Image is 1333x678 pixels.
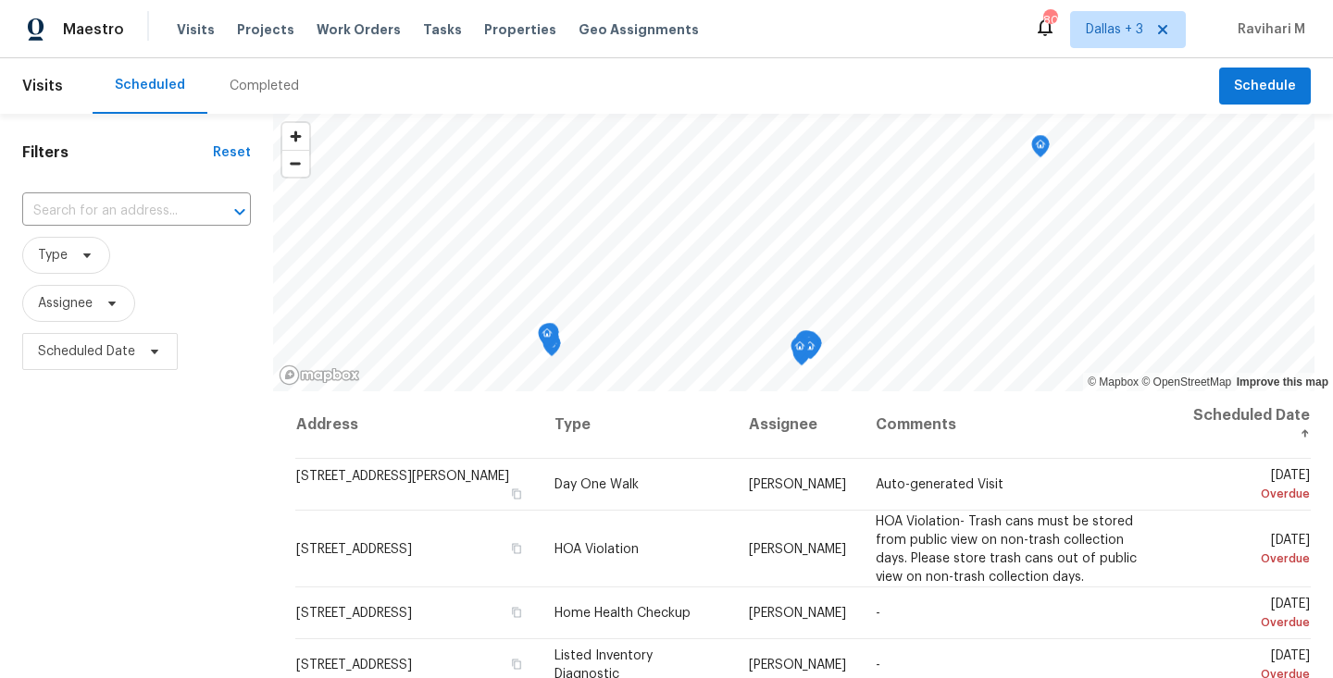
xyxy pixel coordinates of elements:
[1181,469,1310,503] span: [DATE]
[295,391,540,459] th: Address
[542,334,561,363] div: Map marker
[749,659,846,672] span: [PERSON_NAME]
[1086,20,1143,39] span: Dallas + 3
[282,151,309,177] span: Zoom out
[296,542,412,555] span: [STREET_ADDRESS]
[1181,613,1310,632] div: Overdue
[541,323,559,351] div: Map marker
[1166,391,1311,459] th: Scheduled Date ↑
[38,246,68,265] span: Type
[22,197,199,226] input: Search for an address...
[296,470,509,483] span: [STREET_ADDRESS][PERSON_NAME]
[861,391,1165,459] th: Comments
[1219,68,1311,105] button: Schedule
[876,514,1137,583] span: HOA Violation- Trash cans must be stored from public view on non-trash collection days. Please st...
[579,20,699,39] span: Geo Assignments
[508,539,525,556] button: Copy Address
[800,332,818,361] div: Map marker
[38,294,93,313] span: Assignee
[540,391,735,459] th: Type
[1031,135,1050,164] div: Map marker
[797,330,816,359] div: Map marker
[1141,376,1231,388] a: OpenStreetMap
[1181,549,1310,567] div: Overdue
[791,337,809,365] div: Map marker
[296,607,412,620] span: [STREET_ADDRESS]
[1237,376,1328,388] a: Improve this map
[296,659,412,672] span: [STREET_ADDRESS]
[876,607,880,620] span: -
[230,77,299,95] div: Completed
[282,150,309,177] button: Zoom out
[554,607,691,620] span: Home Health Checkup
[876,478,1003,491] span: Auto-generated Visit
[317,20,401,39] span: Work Orders
[279,364,360,386] a: Mapbox homepage
[749,607,846,620] span: [PERSON_NAME]
[538,324,556,352] div: Map marker
[63,20,124,39] span: Maestro
[554,542,639,555] span: HOA Violation
[1230,20,1305,39] span: Ravihari M
[38,342,135,361] span: Scheduled Date
[734,391,861,459] th: Assignee
[801,331,819,360] div: Map marker
[1043,11,1056,30] div: 80
[1088,376,1139,388] a: Mapbox
[237,20,294,39] span: Projects
[115,76,185,94] div: Scheduled
[282,123,309,150] button: Zoom in
[227,199,253,225] button: Open
[1181,533,1310,567] span: [DATE]
[508,656,525,672] button: Copy Address
[802,337,820,365] div: Map marker
[213,143,251,162] div: Reset
[801,337,819,365] div: Map marker
[749,542,846,555] span: [PERSON_NAME]
[876,659,880,672] span: -
[1234,75,1296,98] span: Schedule
[749,478,846,491] span: [PERSON_NAME]
[508,486,525,502] button: Copy Address
[22,143,213,162] h1: Filters
[273,114,1314,391] canvas: Map
[1181,598,1310,632] span: [DATE]
[22,66,63,106] span: Visits
[508,604,525,621] button: Copy Address
[423,23,462,36] span: Tasks
[1181,485,1310,503] div: Overdue
[804,334,822,363] div: Map marker
[177,20,215,39] span: Visits
[795,331,814,360] div: Map marker
[554,478,639,491] span: Day One Walk
[484,20,556,39] span: Properties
